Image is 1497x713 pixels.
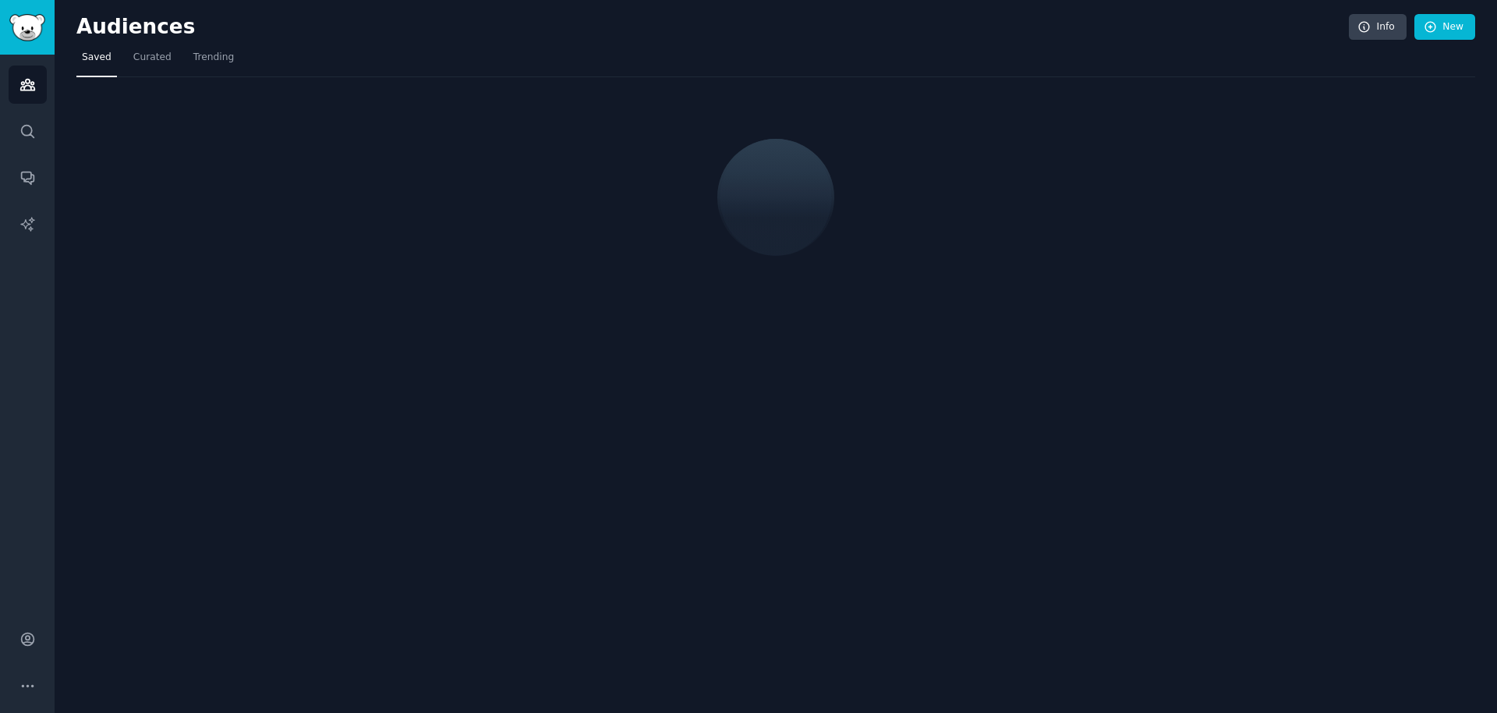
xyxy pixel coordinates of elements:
[128,45,177,77] a: Curated
[188,45,239,77] a: Trending
[133,51,172,65] span: Curated
[1414,14,1475,41] a: New
[193,51,234,65] span: Trending
[76,45,117,77] a: Saved
[9,14,45,41] img: GummySearch logo
[76,15,1349,40] h2: Audiences
[82,51,111,65] span: Saved
[1349,14,1407,41] a: Info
